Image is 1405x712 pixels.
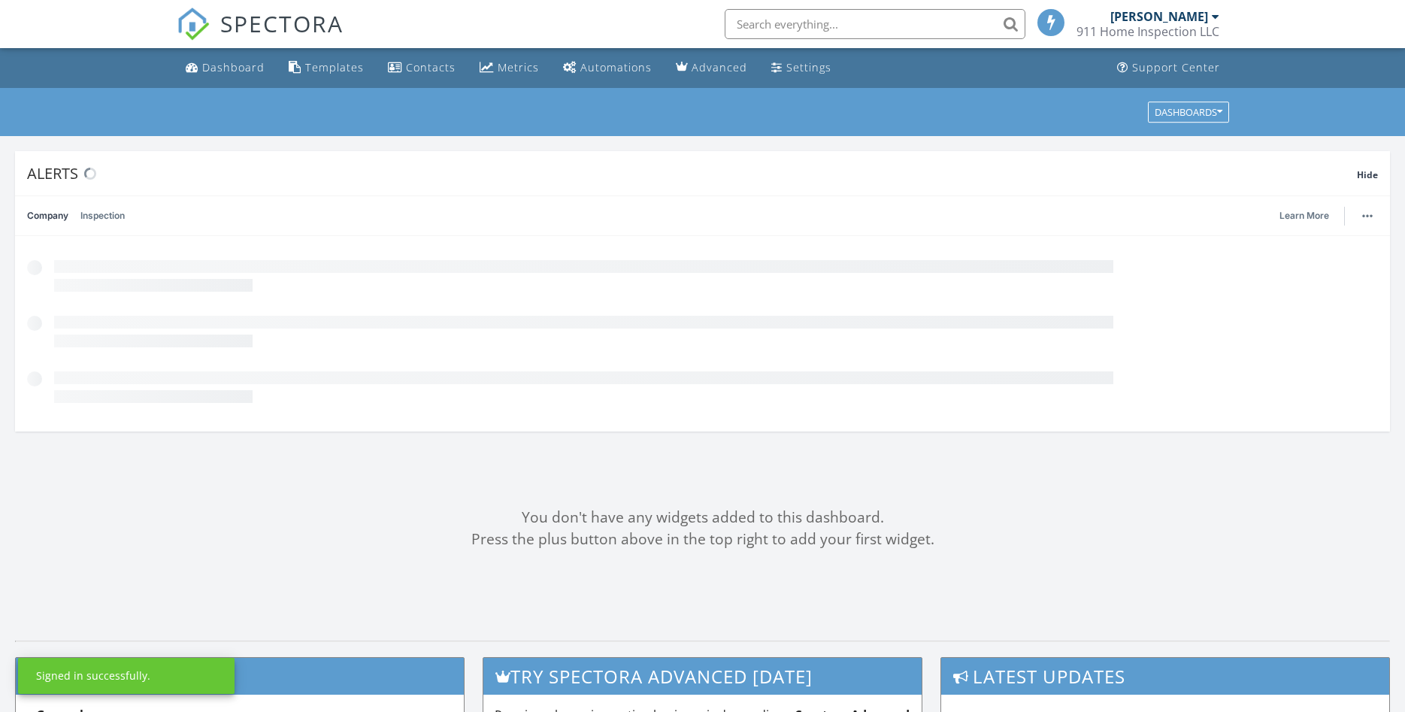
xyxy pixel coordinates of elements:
h3: Latest Updates [941,658,1389,695]
a: Company [27,196,68,235]
div: 911 Home Inspection LLC [1076,24,1219,39]
a: SPECTORA [177,20,344,52]
a: Inspection [80,196,125,235]
button: Dashboards [1148,101,1229,123]
div: Advanced [692,60,747,74]
div: Dashboards [1155,107,1222,117]
div: You don't have any widgets added to this dashboard. [15,507,1390,529]
a: Contacts [382,54,462,82]
img: ellipsis-632cfdd7c38ec3a7d453.svg [1362,214,1373,217]
a: Dashboard [180,54,271,82]
span: SPECTORA [220,8,344,39]
div: Settings [786,60,831,74]
div: Support Center [1132,60,1220,74]
input: Search everything... [725,9,1025,39]
a: Templates [283,54,370,82]
span: Hide [1357,168,1378,181]
a: Advanced [670,54,753,82]
a: Metrics [474,54,545,82]
div: Alerts [27,163,1357,183]
h3: Try spectora advanced [DATE] [483,658,922,695]
div: Signed in successfully. [36,668,150,683]
div: Metrics [498,60,539,74]
div: Templates [305,60,364,74]
a: Settings [765,54,837,82]
div: Press the plus button above in the top right to add your first widget. [15,529,1390,550]
a: Learn More [1279,208,1338,223]
a: Automations (Basic) [557,54,658,82]
a: Support Center [1111,54,1226,82]
img: The Best Home Inspection Software - Spectora [177,8,210,41]
div: [PERSON_NAME] [1110,9,1208,24]
div: Automations [580,60,652,74]
div: Contacts [406,60,456,74]
div: Dashboard [202,60,265,74]
h3: Support [16,658,464,695]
